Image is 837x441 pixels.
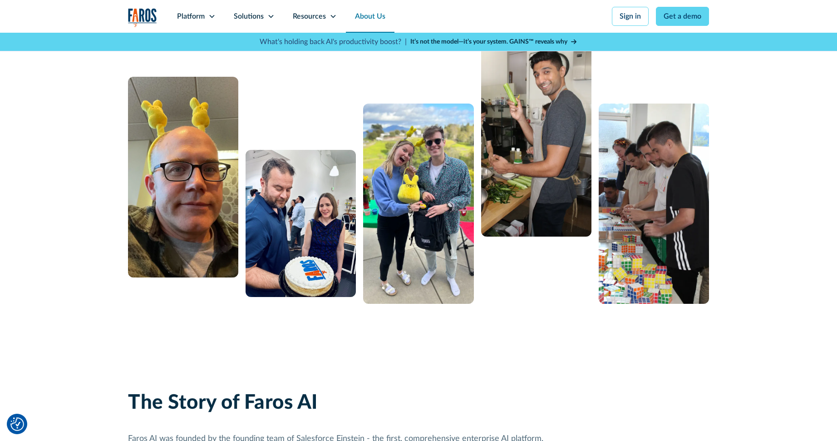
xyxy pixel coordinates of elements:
[410,39,567,45] strong: It’s not the model—it’s your system. GAINS™ reveals why
[128,391,318,415] h2: The Story of Faros AI
[363,104,473,304] img: A man and a woman standing next to each other.
[481,36,591,237] img: man cooking with celery
[293,11,326,22] div: Resources
[177,11,205,22] div: Platform
[612,7,649,26] a: Sign in
[599,104,709,304] img: 5 people constructing a puzzle from Rubik's cubes
[10,417,24,431] button: Cookie Settings
[10,417,24,431] img: Revisit consent button
[234,11,264,22] div: Solutions
[128,8,157,27] a: home
[128,8,157,27] img: Logo of the analytics and reporting company Faros.
[410,37,577,47] a: It’s not the model—it’s your system. GAINS™ reveals why
[128,77,238,277] img: A man with glasses and a bald head wearing a yellow bunny headband.
[260,36,407,47] p: What's holding back AI's productivity boost? |
[656,7,709,26] a: Get a demo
